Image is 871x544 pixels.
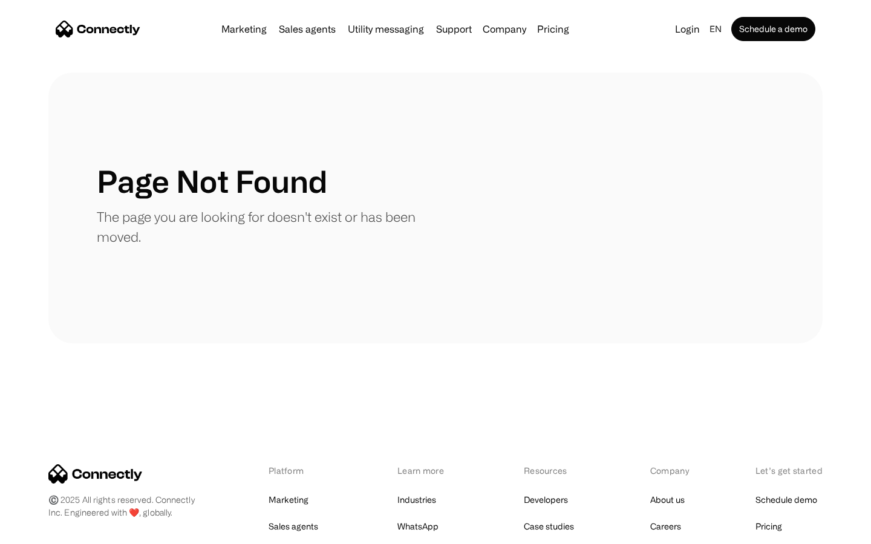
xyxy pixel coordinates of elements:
[397,491,436,508] a: Industries
[483,21,526,37] div: Company
[650,491,685,508] a: About us
[670,21,705,37] a: Login
[524,491,568,508] a: Developers
[431,24,477,34] a: Support
[731,17,815,41] a: Schedule a demo
[650,518,681,535] a: Careers
[397,518,439,535] a: WhatsApp
[710,21,722,37] div: en
[97,163,327,199] h1: Page Not Found
[755,464,823,477] div: Let’s get started
[269,491,308,508] a: Marketing
[274,24,341,34] a: Sales agents
[269,518,318,535] a: Sales agents
[397,464,461,477] div: Learn more
[532,24,574,34] a: Pricing
[217,24,272,34] a: Marketing
[343,24,429,34] a: Utility messaging
[650,464,693,477] div: Company
[97,207,435,247] p: The page you are looking for doesn't exist or has been moved.
[24,523,73,540] ul: Language list
[755,518,782,535] a: Pricing
[524,518,574,535] a: Case studies
[755,491,817,508] a: Schedule demo
[12,522,73,540] aside: Language selected: English
[269,464,334,477] div: Platform
[524,464,587,477] div: Resources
